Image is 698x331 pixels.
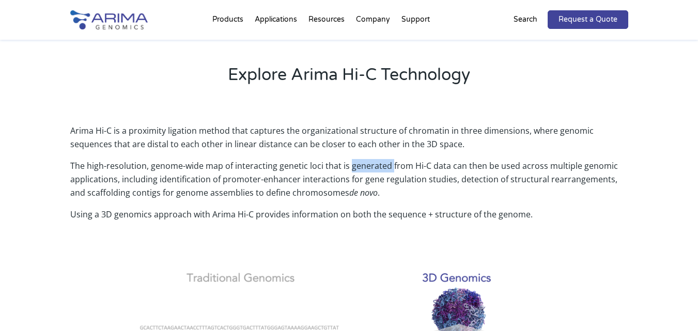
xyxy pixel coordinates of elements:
p: Arima Hi-C is a proximity ligation method that captures the organizational structure of chromatin... [70,124,628,159]
a: Request a Quote [548,10,628,29]
h2: Explore Arima Hi-C Technology [70,64,628,94]
p: Search [514,13,537,26]
p: Using a 3D genomics approach with Arima Hi-C provides information on both the sequence + structur... [70,208,628,221]
img: Arima-Genomics-logo [70,10,148,29]
p: The high-resolution, genome-wide map of interacting genetic loci that is generated from Hi-C data... [70,159,628,208]
i: de novo [349,187,378,198]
